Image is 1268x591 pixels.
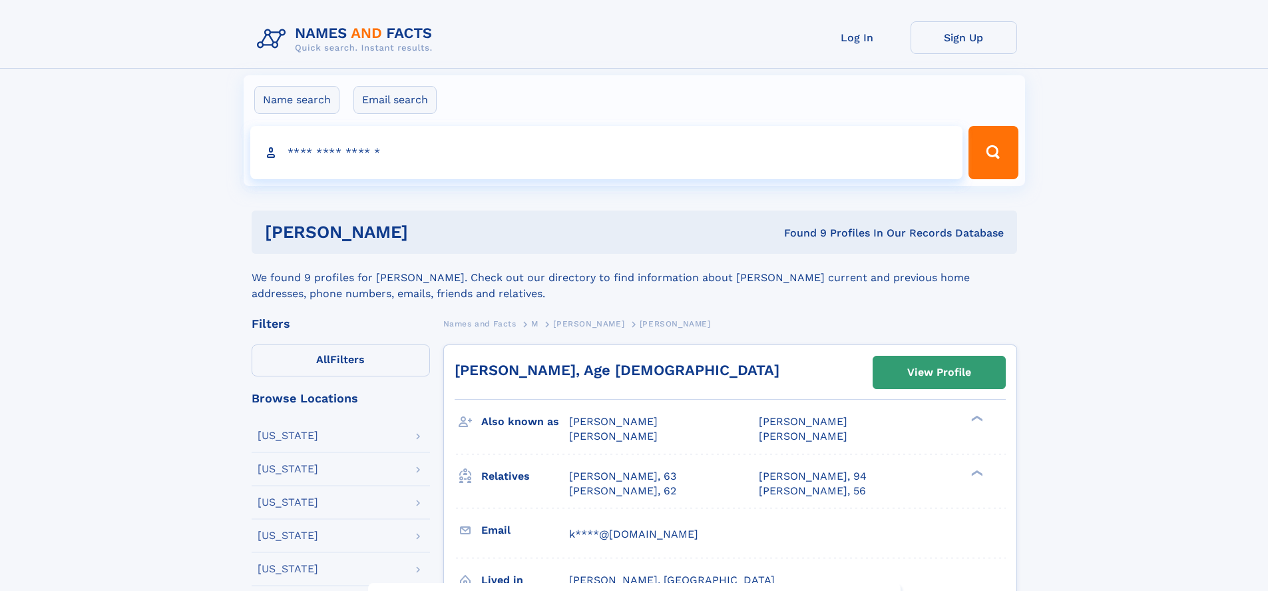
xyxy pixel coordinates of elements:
[258,430,318,441] div: [US_STATE]
[443,315,517,332] a: Names and Facts
[258,497,318,508] div: [US_STATE]
[907,357,971,388] div: View Profile
[481,465,569,488] h3: Relatives
[553,319,624,328] span: [PERSON_NAME]
[569,574,775,586] span: [PERSON_NAME], [GEOGRAPHIC_DATA]
[252,392,430,404] div: Browse Locations
[481,519,569,542] h3: Email
[254,86,339,114] label: Name search
[569,484,676,498] a: [PERSON_NAME], 62
[252,21,443,57] img: Logo Names and Facts
[258,564,318,574] div: [US_STATE]
[759,469,867,484] a: [PERSON_NAME], 94
[759,430,847,442] span: [PERSON_NAME]
[569,415,658,428] span: [PERSON_NAME]
[804,21,911,54] a: Log In
[596,226,1004,241] div: Found 9 Profiles In Our Records Database
[252,344,430,376] label: Filters
[531,315,538,332] a: M
[250,126,963,179] input: search input
[553,315,624,332] a: [PERSON_NAME]
[759,484,866,498] a: [PERSON_NAME], 56
[640,319,711,328] span: [PERSON_NAME]
[911,21,1017,54] a: Sign Up
[569,430,658,442] span: [PERSON_NAME]
[258,464,318,474] div: [US_STATE]
[569,469,676,484] a: [PERSON_NAME], 63
[316,353,330,366] span: All
[258,530,318,541] div: [US_STATE]
[759,415,847,428] span: [PERSON_NAME]
[252,254,1017,302] div: We found 9 profiles for [PERSON_NAME]. Check out our directory to find information about [PERSON_...
[265,224,596,241] h1: [PERSON_NAME]
[968,126,1018,179] button: Search Button
[481,410,569,433] h3: Also known as
[353,86,437,114] label: Email search
[968,468,984,477] div: ❯
[531,319,538,328] span: M
[968,414,984,423] div: ❯
[252,318,430,330] div: Filters
[873,356,1005,388] a: View Profile
[455,362,779,378] a: [PERSON_NAME], Age [DEMOGRAPHIC_DATA]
